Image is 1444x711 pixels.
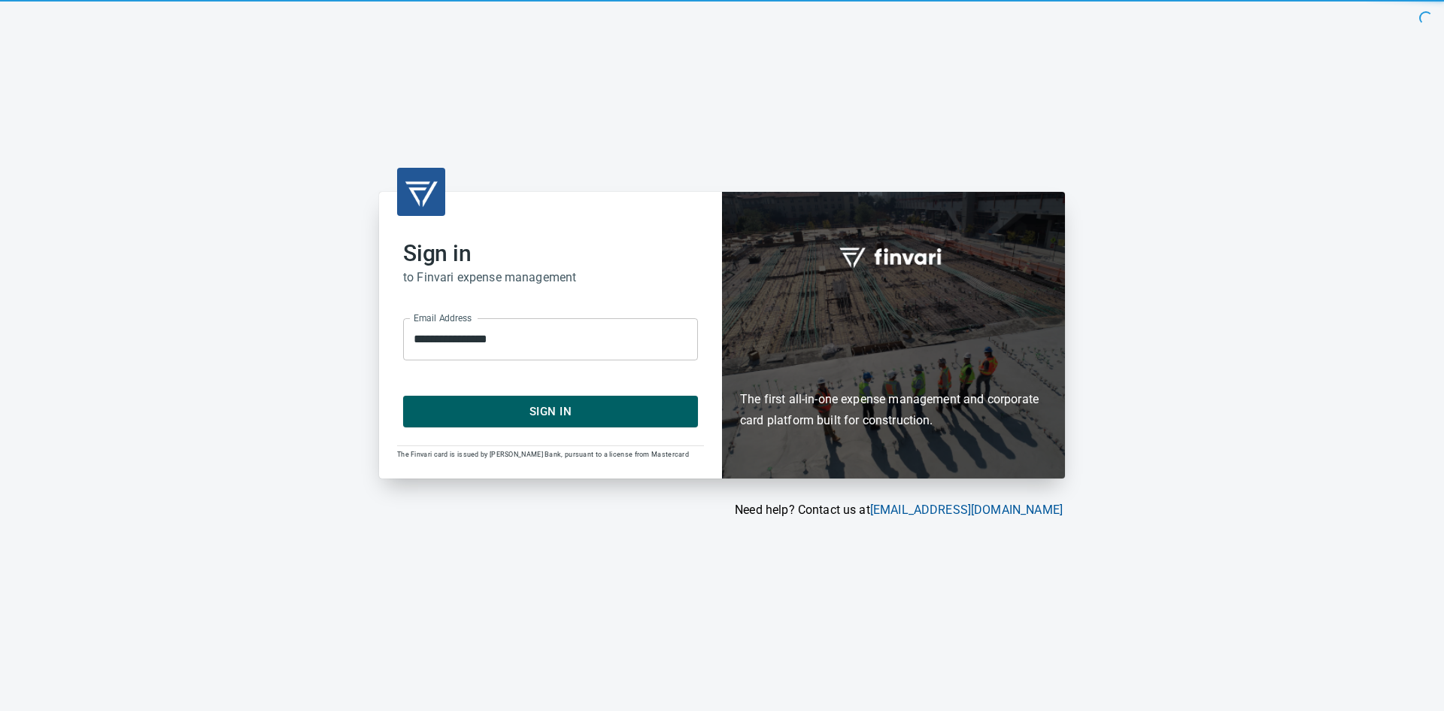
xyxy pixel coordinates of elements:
p: Need help? Contact us at [379,501,1063,519]
div: Finvari [722,192,1065,479]
h2: Sign in [403,240,698,267]
span: Sign In [420,402,681,421]
img: transparent_logo.png [403,174,439,210]
img: fullword_logo_white.png [837,239,950,274]
h6: to Finvari expense management [403,267,698,288]
h6: The first all-in-one expense management and corporate card platform built for construction. [740,302,1047,432]
button: Sign In [403,396,698,427]
span: The Finvari card is issued by [PERSON_NAME] Bank, pursuant to a license from Mastercard [397,451,689,458]
a: [EMAIL_ADDRESS][DOMAIN_NAME] [870,503,1063,517]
